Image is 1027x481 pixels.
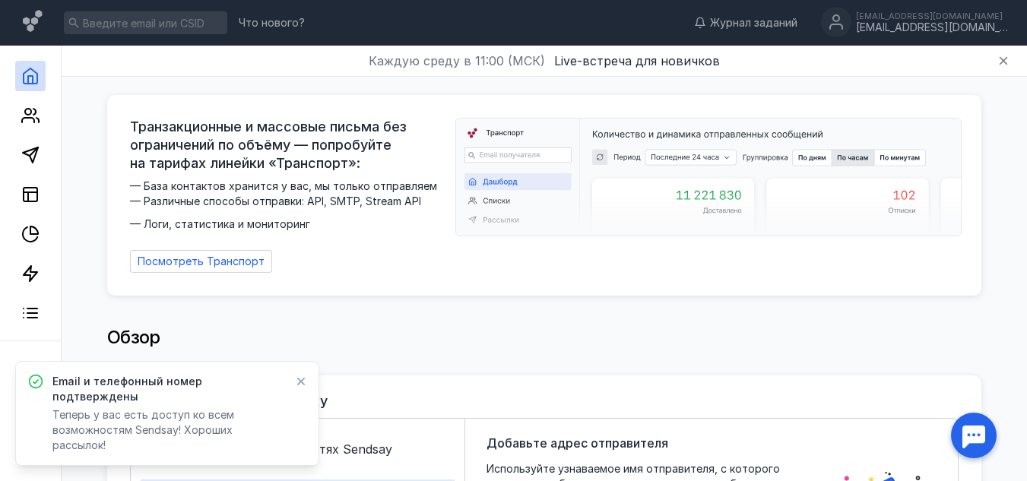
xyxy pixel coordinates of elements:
span: Транзакционные и массовые письма без ограничений по объёму — попробуйте на тарифах линейки «Транс... [130,118,446,172]
div: [EMAIL_ADDRESS][DOMAIN_NAME] [856,21,1008,34]
span: Каждую среду в 11:00 (МСК) [369,52,545,70]
span: Email и телефонный номер подтверждены [52,374,284,404]
span: Теперь у вас есть доступ ко всем возможностям Sendsay! Хороших рассылок! [52,408,234,451]
img: dashboard-transport-banner [456,119,961,236]
a: Посмотреть Транспорт [130,250,272,273]
span: — База контактов хранится у вас, мы только отправляем — Различные способы отправки: API, SMTP, St... [130,179,446,232]
span: Live-встреча для новичков [554,53,720,68]
a: Журнал заданий [686,15,805,30]
span: Добавьте адрес отправителя [487,434,668,452]
div: [EMAIL_ADDRESS][DOMAIN_NAME] [856,11,1008,21]
input: Введите email или CSID [64,11,227,34]
button: Live-встреча для новичков [554,52,720,70]
span: Журнал заданий [710,15,797,30]
a: Что нового? [231,17,312,28]
span: Посмотреть Транспорт [138,255,265,268]
span: Обзор [107,326,160,348]
span: Что нового? [239,17,305,28]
